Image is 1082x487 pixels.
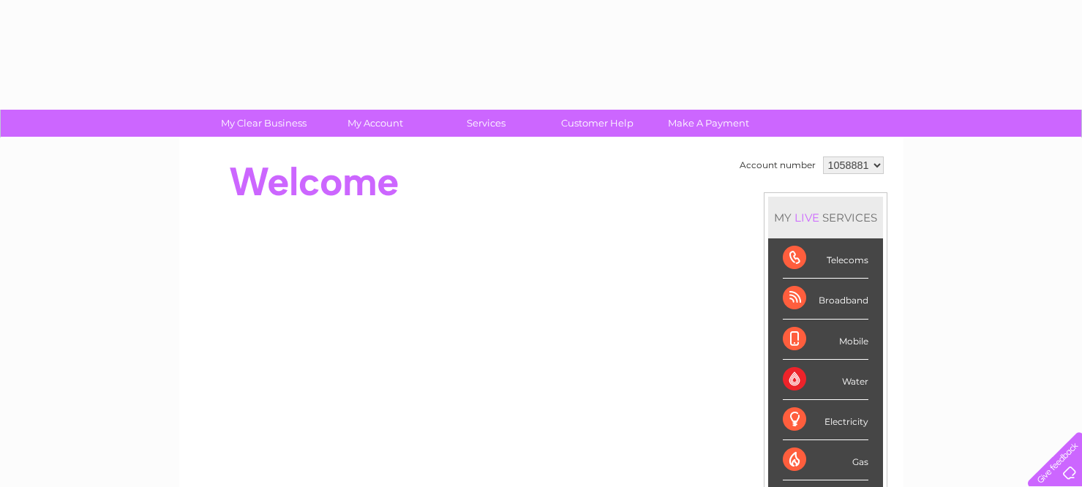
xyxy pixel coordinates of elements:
[792,211,822,224] div: LIVE
[783,238,868,279] div: Telecoms
[783,440,868,480] div: Gas
[315,110,435,137] a: My Account
[783,279,868,319] div: Broadband
[783,360,868,400] div: Water
[426,110,546,137] a: Services
[768,197,883,238] div: MY SERVICES
[203,110,324,137] a: My Clear Business
[736,153,819,178] td: Account number
[648,110,769,137] a: Make A Payment
[783,400,868,440] div: Electricity
[783,320,868,360] div: Mobile
[537,110,658,137] a: Customer Help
